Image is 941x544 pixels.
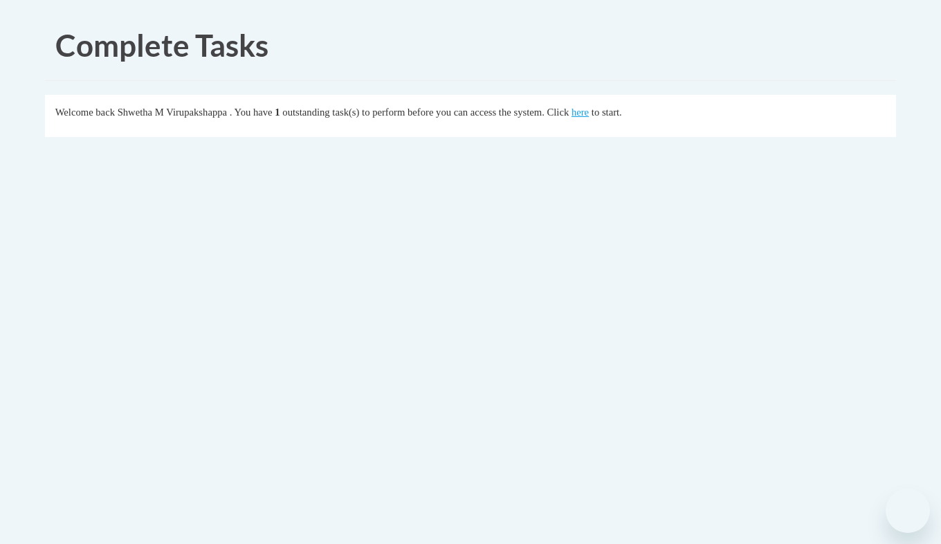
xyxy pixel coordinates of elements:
[55,27,268,63] span: Complete Tasks
[572,107,589,118] a: here
[118,107,227,118] span: Shwetha M Virupakshappa
[55,107,115,118] span: Welcome back
[592,107,622,118] span: to start.
[275,107,280,118] span: 1
[282,107,569,118] span: outstanding task(s) to perform before you can access the system. Click
[230,107,273,118] span: . You have
[886,489,930,533] iframe: Button to launch messaging window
